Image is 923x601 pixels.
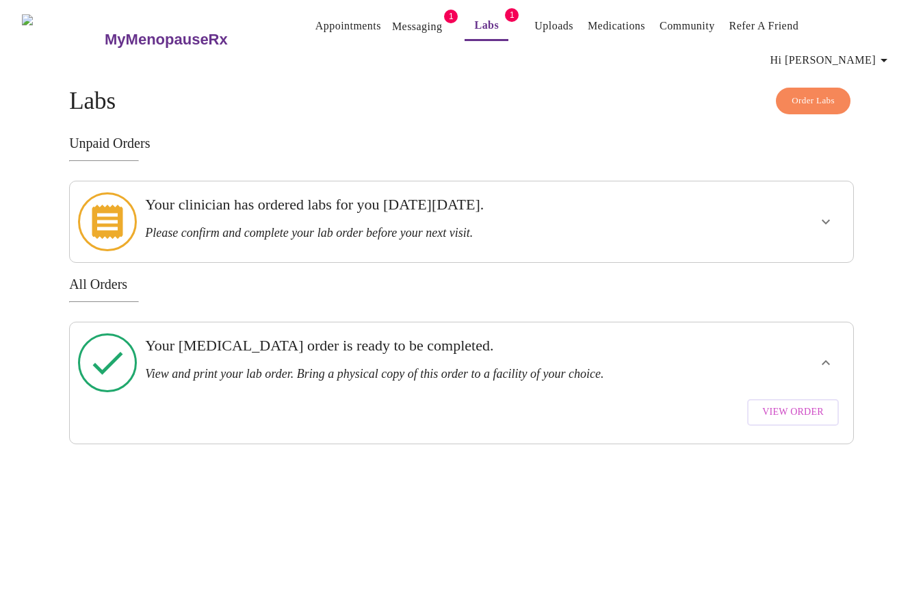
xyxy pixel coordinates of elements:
[770,51,892,70] span: Hi [PERSON_NAME]
[809,205,842,238] button: show more
[310,12,387,40] button: Appointments
[69,136,854,151] h3: Unpaid Orders
[582,12,651,40] button: Medications
[145,337,703,355] h3: Your [MEDICAL_DATA] order is ready to be completed.
[724,12,805,40] button: Refer a Friend
[465,12,508,41] button: Labs
[69,277,854,292] h3: All Orders
[792,93,835,109] span: Order Labs
[765,47,898,74] button: Hi [PERSON_NAME]
[505,8,519,22] span: 1
[534,16,573,36] a: Uploads
[776,88,850,114] button: Order Labs
[145,196,703,214] h3: Your clinician has ordered labs for you [DATE][DATE].
[315,16,381,36] a: Appointments
[69,88,854,115] h4: Labs
[588,16,645,36] a: Medications
[444,10,458,23] span: 1
[744,392,842,433] a: View Order
[392,17,442,36] a: Messaging
[529,12,579,40] button: Uploads
[387,13,447,40] button: Messaging
[660,16,715,36] a: Community
[145,367,703,381] h3: View and print your lab order. Bring a physical copy of this order to a facility of your choice.
[729,16,799,36] a: Refer a Friend
[747,399,839,426] button: View Order
[809,346,842,379] button: show more
[22,14,103,66] img: MyMenopauseRx Logo
[103,16,283,64] a: MyMenopauseRx
[105,31,228,49] h3: MyMenopauseRx
[475,16,499,35] a: Labs
[145,226,703,240] h3: Please confirm and complete your lab order before your next visit.
[762,404,824,421] span: View Order
[654,12,720,40] button: Community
